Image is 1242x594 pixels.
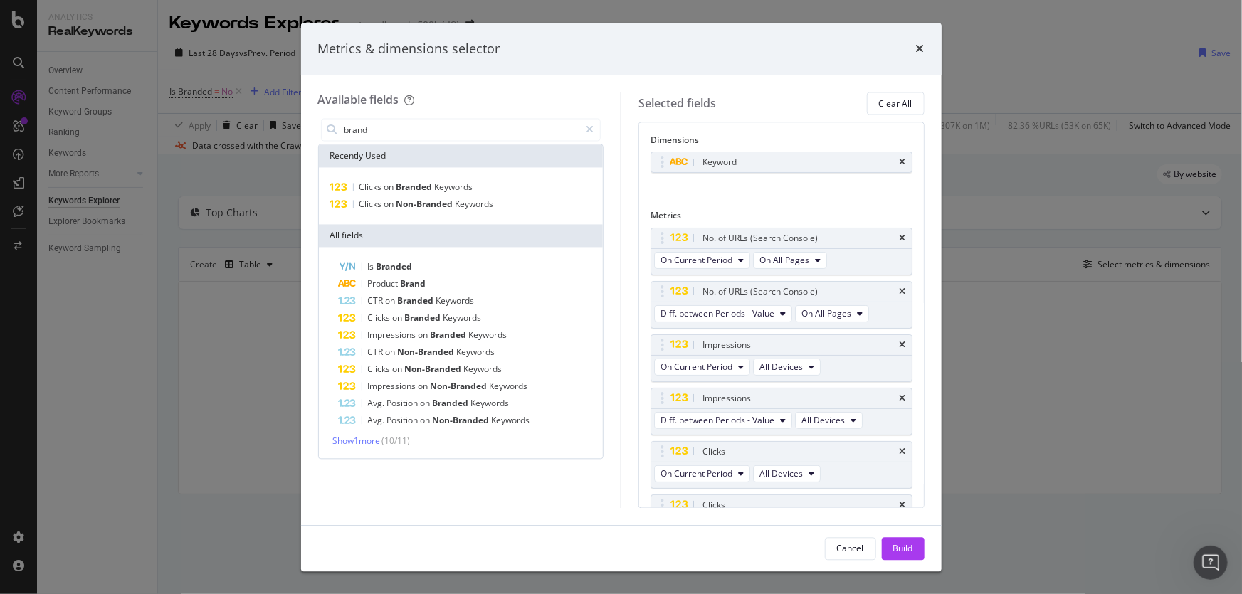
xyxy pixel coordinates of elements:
[387,415,421,427] span: Position
[702,445,725,459] div: Clicks
[401,278,426,290] span: Brand
[661,308,774,320] span: Diff. between Periods - Value
[368,364,393,376] span: Clicks
[368,398,387,410] span: Avg.
[900,341,906,349] div: times
[368,381,419,393] span: Impressions
[661,361,732,373] span: On Current Period
[384,198,396,211] span: on
[386,295,398,307] span: on
[433,415,492,427] span: Non-Branded
[654,252,750,269] button: On Current Period
[654,412,792,429] button: Diff. between Periods - Value
[319,225,604,248] div: All fields
[318,92,399,108] div: Available fields
[384,181,396,193] span: on
[368,312,393,324] span: Clicks
[431,381,490,393] span: Non-Branded
[900,501,906,509] div: times
[651,388,912,435] div: ImpressionstimesDiff. between Periods - ValueAll Devices
[759,361,803,373] span: All Devices
[900,159,906,167] div: times
[377,261,413,273] span: Branded
[368,261,377,273] span: Is
[867,92,925,115] button: Clear All
[654,465,750,482] button: On Current Period
[651,441,912,489] div: ClickstimesOn Current PeriodAll Devices
[702,231,818,245] div: No. of URLs (Search Console)
[651,134,912,152] div: Dimensions
[359,181,384,193] span: Clicks
[456,198,494,211] span: Keywords
[469,329,507,341] span: Keywords
[421,398,433,410] span: on
[1194,546,1228,580] iframe: Intercom live chat
[900,394,906,403] div: times
[343,120,580,141] input: Search by field name
[490,381,528,393] span: Keywords
[753,252,827,269] button: On All Pages
[492,415,530,427] span: Keywords
[654,305,792,322] button: Diff. between Periods - Value
[464,364,502,376] span: Keywords
[654,359,750,376] button: On Current Period
[837,542,864,554] div: Cancel
[651,334,912,382] div: ImpressionstimesOn Current PeriodAll Devices
[651,494,912,542] div: ClickstimesDiff. between Periods - ValueAll Devices
[396,198,456,211] span: Non-Branded
[359,198,384,211] span: Clicks
[421,415,433,427] span: on
[419,329,431,341] span: on
[702,156,737,170] div: Keyword
[900,287,906,296] div: times
[882,537,925,560] button: Build
[661,468,732,480] span: On Current Period
[651,281,912,329] div: No. of URLs (Search Console)timesDiff. between Periods - ValueOn All Pages
[801,308,851,320] span: On All Pages
[795,412,863,429] button: All Devices
[702,498,725,512] div: Clicks
[368,329,419,341] span: Impressions
[443,312,482,324] span: Keywords
[433,398,471,410] span: Branded
[900,447,906,456] div: times
[900,234,906,243] div: times
[393,312,405,324] span: on
[368,278,401,290] span: Product
[702,338,751,352] div: Impressions
[651,210,912,228] div: Metrics
[405,312,443,324] span: Branded
[753,359,821,376] button: All Devices
[393,364,405,376] span: on
[661,255,732,267] span: On Current Period
[405,364,464,376] span: Non-Branded
[801,415,845,427] span: All Devices
[301,23,942,571] div: modal
[651,228,912,275] div: No. of URLs (Search Console)timesOn Current PeriodOn All Pages
[368,295,386,307] span: CTR
[471,398,510,410] span: Keywords
[457,346,495,359] span: Keywords
[368,415,387,427] span: Avg.
[382,435,411,447] span: ( 10 / 11 )
[916,40,925,58] div: times
[651,152,912,174] div: Keywordtimes
[387,398,421,410] span: Position
[759,468,803,480] span: All Devices
[431,329,469,341] span: Branded
[795,305,869,322] button: On All Pages
[396,181,435,193] span: Branded
[759,255,809,267] span: On All Pages
[893,542,913,554] div: Build
[318,40,500,58] div: Metrics & dimensions selector
[368,346,386,359] span: CTR
[638,95,716,112] div: Selected fields
[702,285,818,299] div: No. of URLs (Search Console)
[879,97,912,110] div: Clear All
[398,346,457,359] span: Non-Branded
[436,295,475,307] span: Keywords
[702,391,751,405] div: Impressions
[319,145,604,168] div: Recently Used
[435,181,473,193] span: Keywords
[661,415,774,427] span: Diff. between Periods - Value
